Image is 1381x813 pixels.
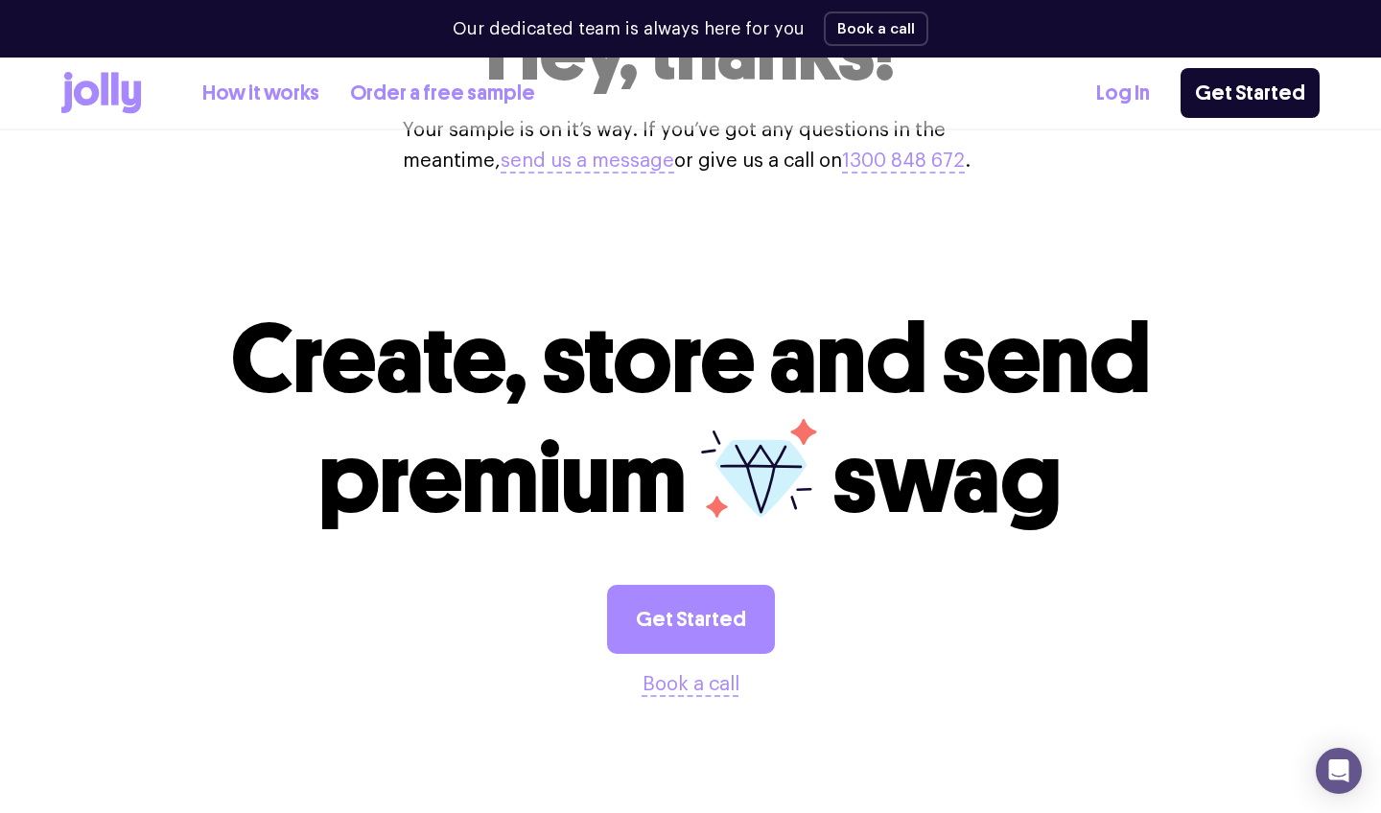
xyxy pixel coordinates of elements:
a: Log In [1096,78,1150,109]
p: Our dedicated team is always here for you [453,16,805,42]
a: Get Started [607,585,775,654]
a: Get Started [1181,68,1320,118]
span: swag [832,421,1062,537]
a: 1300 848 672 [842,151,965,171]
div: Open Intercom Messenger [1316,748,1362,794]
span: Create, store and send premium [231,301,1151,537]
a: Order a free sample [350,78,535,109]
a: How it works [202,78,319,109]
button: Book a call [824,12,928,46]
button: send us a message [501,146,674,176]
p: Your sample is on it’s way. If you’ve got any questions in the meantime, or give us a call on . [403,115,978,176]
button: Book a call [643,669,739,700]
